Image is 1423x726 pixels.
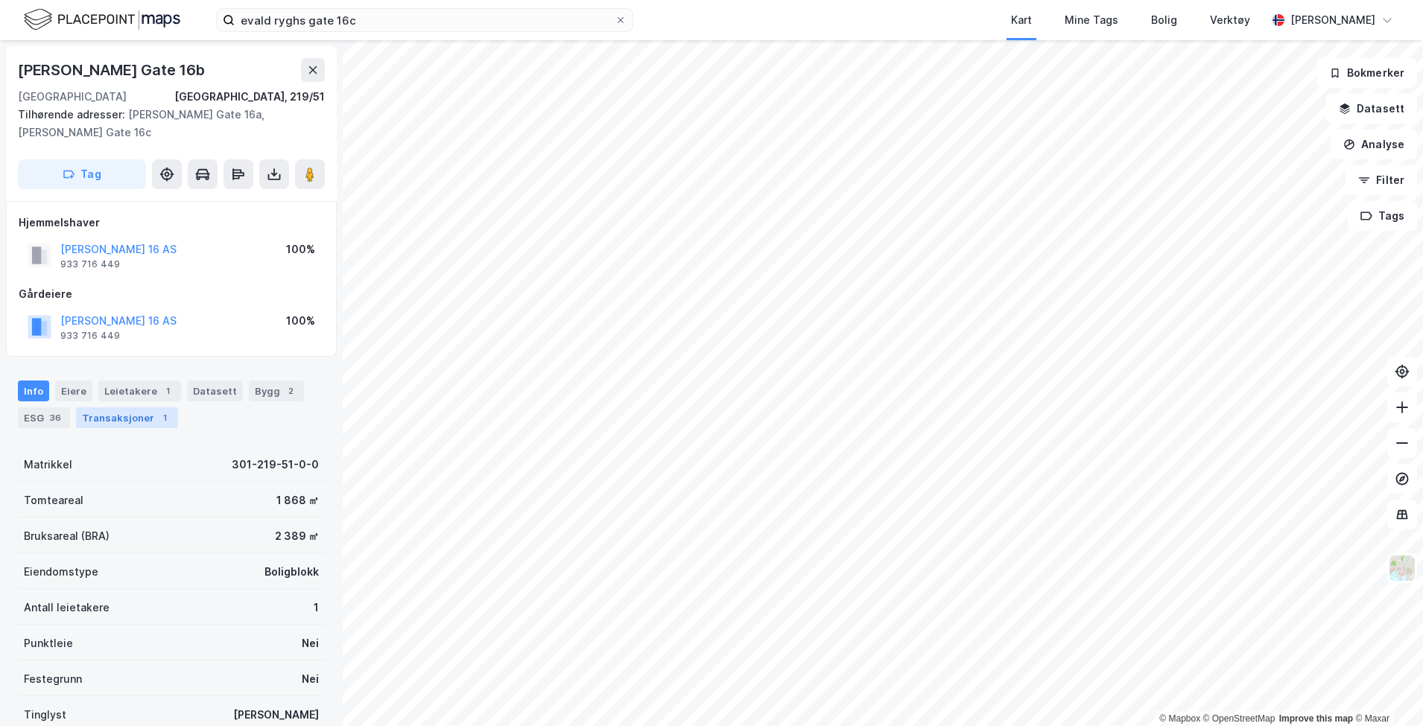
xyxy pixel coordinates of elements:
[24,670,82,688] div: Festegrunn
[283,383,298,398] div: 2
[19,285,324,303] div: Gårdeiere
[1348,655,1423,726] div: Kontrollprogram for chat
[55,380,92,401] div: Eiere
[1348,655,1423,726] iframe: Chat Widget
[1316,58,1417,88] button: Bokmerker
[286,312,315,330] div: 100%
[249,380,304,401] div: Bygg
[1151,11,1177,29] div: Bolig
[24,706,66,724] div: Tinglyst
[47,410,64,425] div: 36
[18,106,313,141] div: [PERSON_NAME] Gate 16a, [PERSON_NAME] Gate 16c
[18,108,128,121] span: Tilhørende adresser:
[18,159,146,189] button: Tag
[232,456,319,474] div: 301-219-51-0-0
[24,563,98,581] div: Eiendomstype
[60,330,120,342] div: 933 716 449
[19,214,324,232] div: Hjemmelshaver
[174,88,325,106] div: [GEOGRAPHIC_DATA], 219/51
[98,380,181,401] div: Leietakere
[1331,130,1417,159] button: Analyse
[24,599,110,617] div: Antall leietakere
[157,410,172,425] div: 1
[1159,713,1200,724] a: Mapbox
[302,670,319,688] div: Nei
[18,58,208,82] div: [PERSON_NAME] Gate 16b
[24,491,83,509] div: Tomteareal
[286,241,315,258] div: 100%
[1011,11,1032,29] div: Kart
[302,634,319,652] div: Nei
[314,599,319,617] div: 1
[18,88,127,106] div: [GEOGRAPHIC_DATA]
[1326,94,1417,124] button: Datasett
[1388,554,1416,582] img: Z
[187,380,243,401] div: Datasett
[24,7,180,33] img: logo.f888ab2527a4732fd821a326f86c7f29.svg
[275,527,319,545] div: 2 389 ㎡
[18,380,49,401] div: Info
[233,706,319,724] div: [PERSON_NAME]
[60,258,120,270] div: 933 716 449
[235,9,615,31] input: Søk på adresse, matrikkel, gårdeiere, leietakere eller personer
[276,491,319,509] div: 1 868 ㎡
[160,383,175,398] div: 1
[76,407,178,428] div: Transaksjoner
[24,456,72,474] div: Matrikkel
[18,407,70,428] div: ESG
[24,634,73,652] div: Punktleie
[1348,201,1417,231] button: Tags
[1290,11,1375,29] div: [PERSON_NAME]
[264,563,319,581] div: Boligblokk
[1065,11,1118,29] div: Mine Tags
[1279,713,1353,724] a: Improve this map
[24,527,110,545] div: Bruksareal (BRA)
[1210,11,1250,29] div: Verktøy
[1203,713,1275,724] a: OpenStreetMap
[1346,165,1417,195] button: Filter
